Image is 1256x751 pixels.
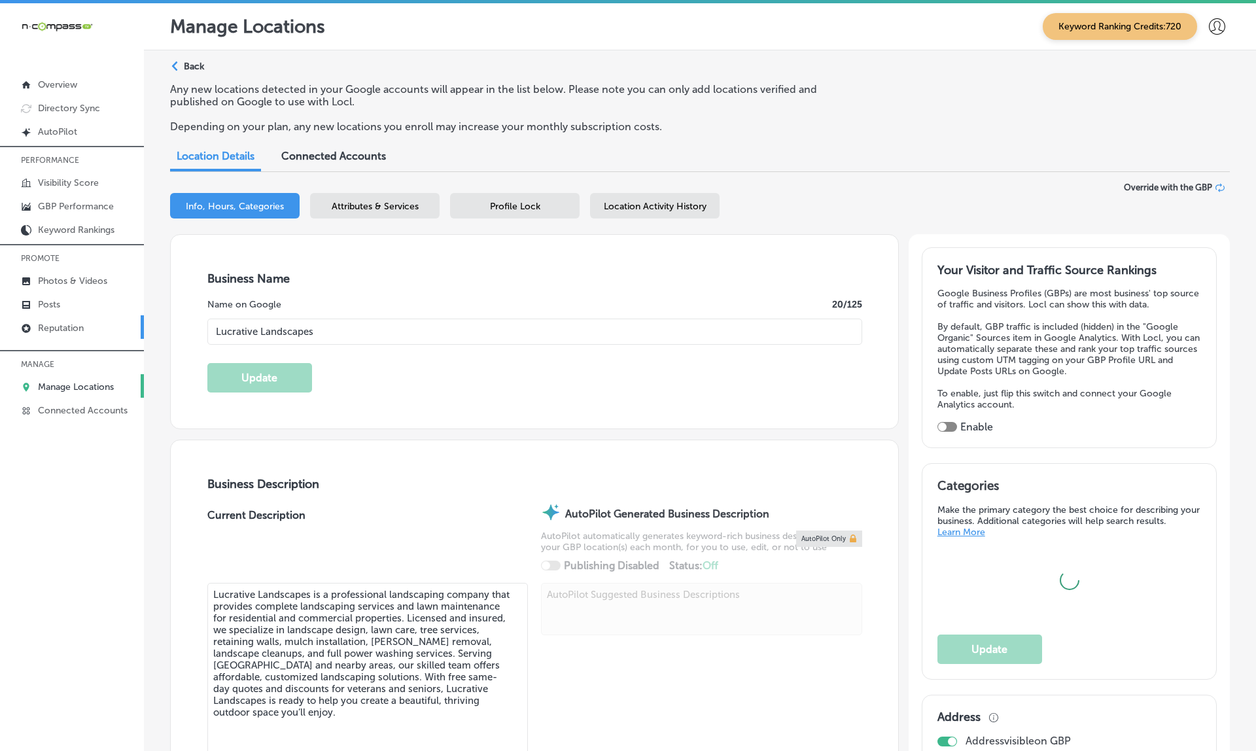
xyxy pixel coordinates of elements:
[186,201,284,212] span: Info, Hours, Categories
[937,388,1202,410] p: To enable, just flip this switch and connect your Google Analytics account.
[38,201,114,212] p: GBP Performance
[207,363,312,393] button: Update
[937,504,1202,538] p: Make the primary category the best choice for describing your business. Additional categories wil...
[937,288,1202,310] p: Google Business Profiles (GBPs) are most business' top source of traffic and visitors. Locl can s...
[207,509,305,583] label: Current Description
[38,323,84,334] p: Reputation
[38,381,114,393] p: Manage Locations
[38,275,107,287] p: Photos & Videos
[38,299,60,310] p: Posts
[937,635,1042,664] button: Update
[38,126,77,137] p: AutoPilot
[170,120,859,133] p: Depending on your plan, any new locations you enroll may increase your monthly subscription costs.
[38,224,114,236] p: Keyword Rankings
[281,150,386,162] span: Connected Accounts
[937,321,1202,377] p: By default, GBP traffic is included (hidden) in the "Google Organic" Sources item in Google Analy...
[490,201,540,212] span: Profile Lock
[177,150,254,162] span: Location Details
[1043,13,1197,40] span: Keyword Ranking Credits: 720
[332,201,419,212] span: Attributes & Services
[541,502,561,522] img: autopilot-icon
[937,478,1202,498] h3: Categories
[170,83,859,108] p: Any new locations detected in your Google accounts will appear in the list below. Please note you...
[21,20,93,33] img: 660ab0bf-5cc7-4cb8-ba1c-48b5ae0f18e60NCTV_CLogo_TV_Black_-500x88.png
[184,61,204,72] p: Back
[960,421,993,433] label: Enable
[966,735,1071,747] p: Address visible on GBP
[565,508,769,520] strong: AutoPilot Generated Business Description
[604,201,706,212] span: Location Activity History
[1124,183,1212,192] span: Override with the GBP
[170,16,325,37] p: Manage Locations
[38,405,128,416] p: Connected Accounts
[937,263,1202,277] h3: Your Visitor and Traffic Source Rankings
[38,177,99,188] p: Visibility Score
[38,103,100,114] p: Directory Sync
[207,477,862,491] h3: Business Description
[207,299,281,310] label: Name on Google
[38,79,77,90] p: Overview
[207,319,862,345] input: Enter Location Name
[832,299,862,310] label: 20 /125
[207,271,862,286] h3: Business Name
[937,527,985,538] a: Learn More
[937,710,981,724] h3: Address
